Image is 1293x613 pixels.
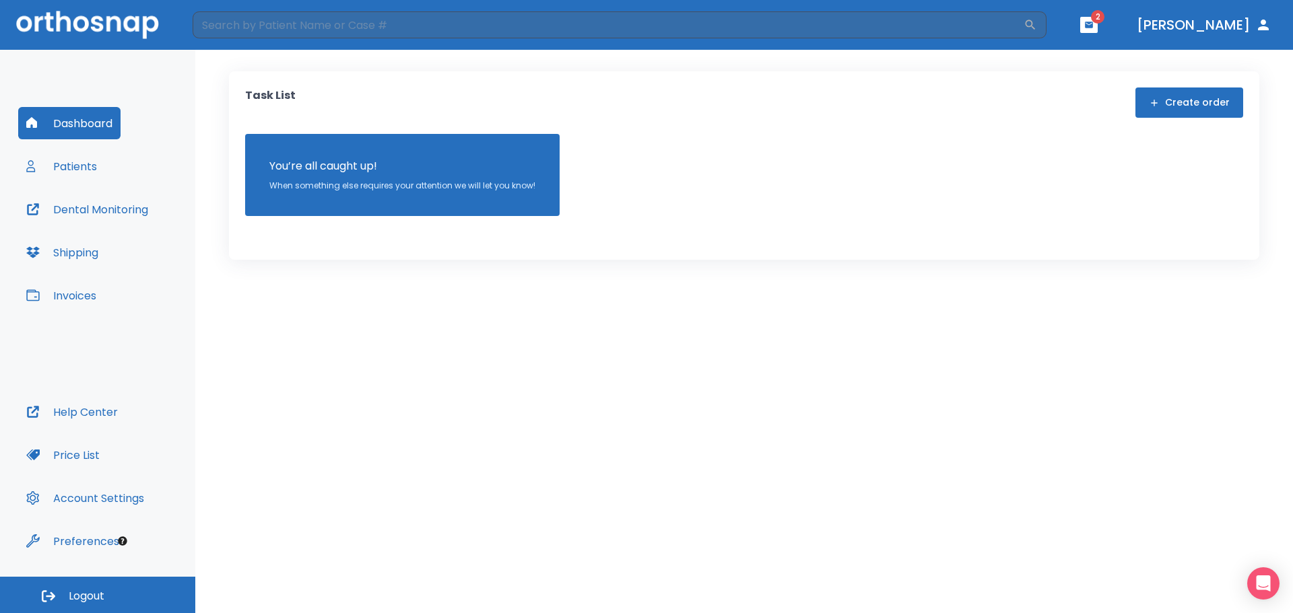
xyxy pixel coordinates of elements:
[1135,87,1243,118] button: Create order
[18,525,127,557] button: Preferences
[18,236,106,268] button: Shipping
[1247,567,1280,600] div: Open Intercom Messenger
[18,396,126,428] button: Help Center
[16,11,159,38] img: Orthosnap
[18,439,108,471] button: Price List
[245,87,296,118] p: Task List
[269,180,535,192] p: When something else requires your attention we will let you know!
[18,482,152,514] button: Account Settings
[1131,13,1277,37] button: [PERSON_NAME]
[18,193,156,225] button: Dental Monitoring
[193,11,1024,38] input: Search by Patient Name or Case #
[18,150,105,182] button: Patients
[69,589,104,604] span: Logout
[18,107,121,139] button: Dashboard
[1091,10,1104,24] span: 2
[269,158,535,174] p: You’re all caught up!
[117,535,129,547] div: Tooltip anchor
[18,279,104,312] button: Invoices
